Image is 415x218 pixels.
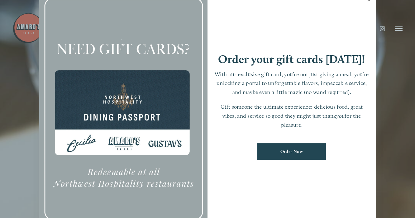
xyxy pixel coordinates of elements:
[218,53,365,65] h1: Order your gift cards [DATE]!
[214,70,370,97] p: With our exclusive gift card, you’re not just giving a meal; you’re unlocking a portal to unforge...
[336,112,345,119] em: you
[257,143,326,160] a: Order Now
[214,102,370,129] p: Gift someone the ultimate experience: delicious food, great vibes, and service so good they might...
